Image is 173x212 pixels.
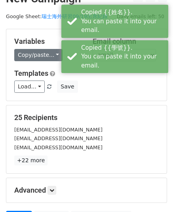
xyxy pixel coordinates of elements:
[81,8,165,35] div: Copied {{姓名}}. You can paste it into your email.
[14,127,103,133] small: [EMAIL_ADDRESS][DOMAIN_NAME]
[14,69,48,77] a: Templates
[14,135,103,141] small: [EMAIL_ADDRESS][DOMAIN_NAME]
[57,81,78,93] button: Save
[14,186,159,195] h5: Advanced
[42,13,108,19] a: 瑞士海外研習09/19出席紀錄
[14,156,48,165] a: +22 more
[81,43,165,70] div: Copied {{學號}}. You can paste it into your email.
[14,49,63,61] a: Copy/paste...
[6,13,108,19] small: Google Sheet:
[14,37,81,46] h5: Variables
[14,81,45,93] a: Load...
[133,174,173,212] iframe: Chat Widget
[14,144,103,150] small: [EMAIL_ADDRESS][DOMAIN_NAME]
[14,113,159,122] h5: 25 Recipients
[133,174,173,212] div: 聊天小工具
